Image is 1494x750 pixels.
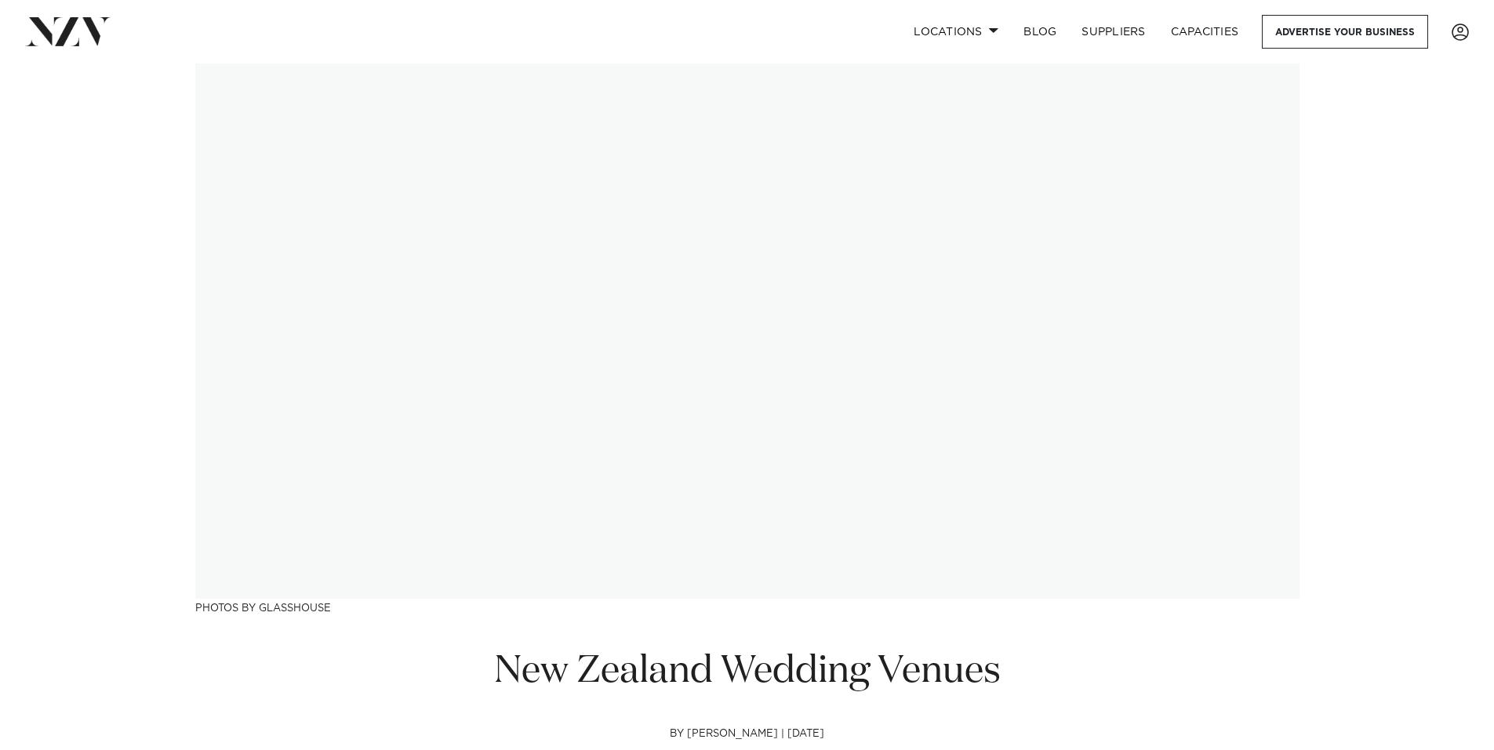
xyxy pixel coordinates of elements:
a: BLOG [1011,15,1069,49]
a: Locations [901,15,1011,49]
a: Advertise your business [1262,15,1428,49]
h3: Photos by Glasshouse [195,599,1300,615]
a: SUPPLIERS [1069,15,1158,49]
h1: New Zealand Wedding Venues [479,647,1016,697]
a: Capacities [1158,15,1252,49]
img: nzv-logo.png [25,17,111,45]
